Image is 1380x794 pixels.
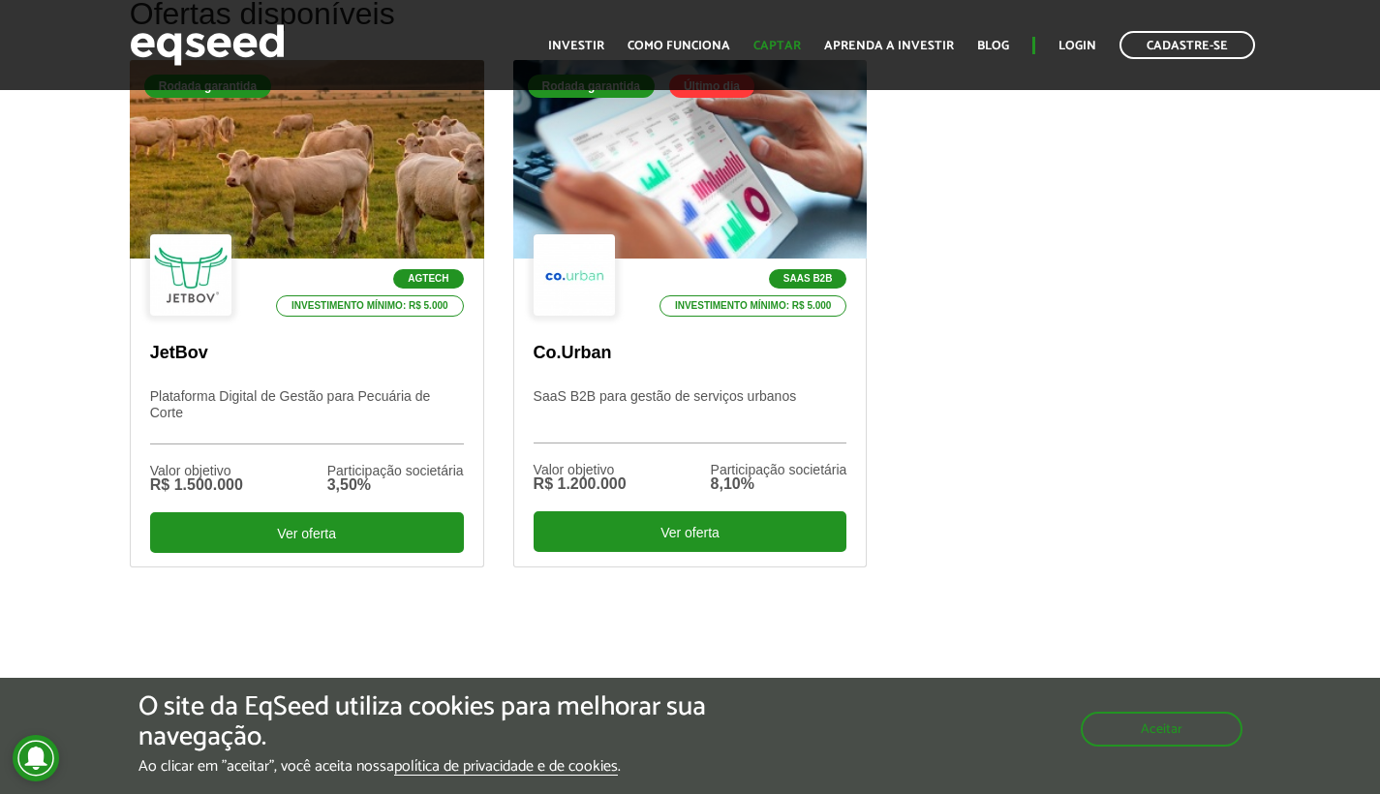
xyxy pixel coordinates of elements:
div: R$ 1.500.000 [150,477,243,493]
div: R$ 1.200.000 [534,476,627,492]
p: Ao clicar em "aceitar", você aceita nossa . [138,757,801,776]
p: Investimento mínimo: R$ 5.000 [659,295,847,317]
p: Co.Urban [534,343,847,364]
p: SaaS B2B [769,269,847,289]
div: Valor objetivo [150,464,243,477]
div: Ver oferta [150,512,464,553]
div: Valor objetivo [534,463,627,476]
a: política de privacidade e de cookies [394,759,618,776]
p: Investimento mínimo: R$ 5.000 [276,295,464,317]
a: Cadastre-se [1119,31,1255,59]
a: Captar [753,40,801,52]
p: Agtech [393,269,463,289]
p: Plataforma Digital de Gestão para Pecuária de Corte [150,388,464,444]
p: JetBov [150,343,464,364]
div: Participação societária [711,463,847,476]
div: Participação societária [327,464,464,477]
div: 8,10% [711,476,847,492]
div: Ver oferta [534,511,847,552]
a: Rodada garantida Agtech Investimento mínimo: R$ 5.000 JetBov Plataforma Digital de Gestão para Pe... [130,60,484,567]
a: Rodada garantida Último dia SaaS B2B Investimento mínimo: R$ 5.000 Co.Urban SaaS B2B para gestão ... [513,60,868,567]
h5: O site da EqSeed utiliza cookies para melhorar sua navegação. [138,692,801,752]
a: Como funciona [628,40,730,52]
a: Aprenda a investir [824,40,954,52]
a: Login [1058,40,1096,52]
a: Blog [977,40,1009,52]
button: Aceitar [1081,712,1242,747]
img: EqSeed [130,19,285,71]
div: 3,50% [327,477,464,493]
a: Investir [548,40,604,52]
p: SaaS B2B para gestão de serviços urbanos [534,388,847,443]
